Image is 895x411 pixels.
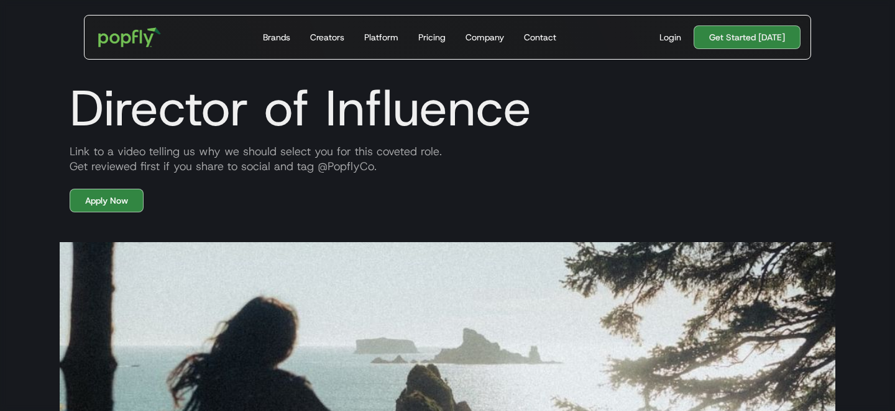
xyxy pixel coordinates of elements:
[89,19,170,56] a: home
[654,31,686,43] a: Login
[524,31,556,43] div: Contact
[263,31,290,43] div: Brands
[461,16,509,59] a: Company
[519,16,561,59] a: Contact
[310,31,344,43] div: Creators
[60,144,835,174] div: Link to a video telling us why we should select you for this coveted role. Get reviewed first if ...
[413,16,451,59] a: Pricing
[418,31,446,43] div: Pricing
[466,31,504,43] div: Company
[359,16,403,59] a: Platform
[305,16,349,59] a: Creators
[258,16,295,59] a: Brands
[364,31,398,43] div: Platform
[70,189,144,212] a: Apply Now
[659,31,681,43] div: Login
[694,25,801,49] a: Get Started [DATE]
[60,78,835,138] h1: Director of Influence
